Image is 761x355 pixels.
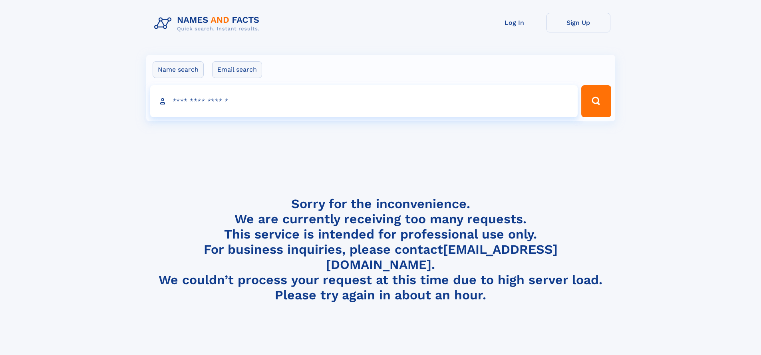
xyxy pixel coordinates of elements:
[150,85,578,117] input: search input
[581,85,611,117] button: Search Button
[212,61,262,78] label: Email search
[151,196,610,303] h4: Sorry for the inconvenience. We are currently receiving too many requests. This service is intend...
[546,13,610,32] a: Sign Up
[483,13,546,32] a: Log In
[326,242,558,272] a: [EMAIL_ADDRESS][DOMAIN_NAME]
[153,61,204,78] label: Name search
[151,13,266,34] img: Logo Names and Facts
